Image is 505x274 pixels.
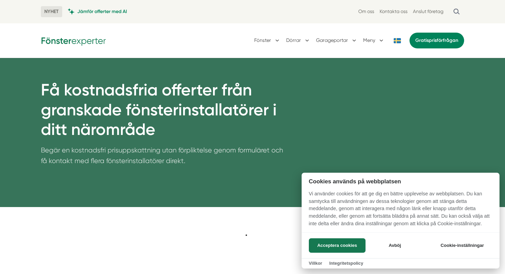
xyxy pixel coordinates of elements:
[309,261,322,266] a: Villkor
[302,178,500,185] h2: Cookies används på webbplatsen
[309,238,366,253] button: Acceptera cookies
[302,190,500,232] p: Vi använder cookies för att ge dig en bättre upplevelse av webbplatsen. Du kan samtycka till anvä...
[368,238,422,253] button: Avböj
[329,261,363,266] a: Integritetspolicy
[432,238,492,253] button: Cookie-inställningar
